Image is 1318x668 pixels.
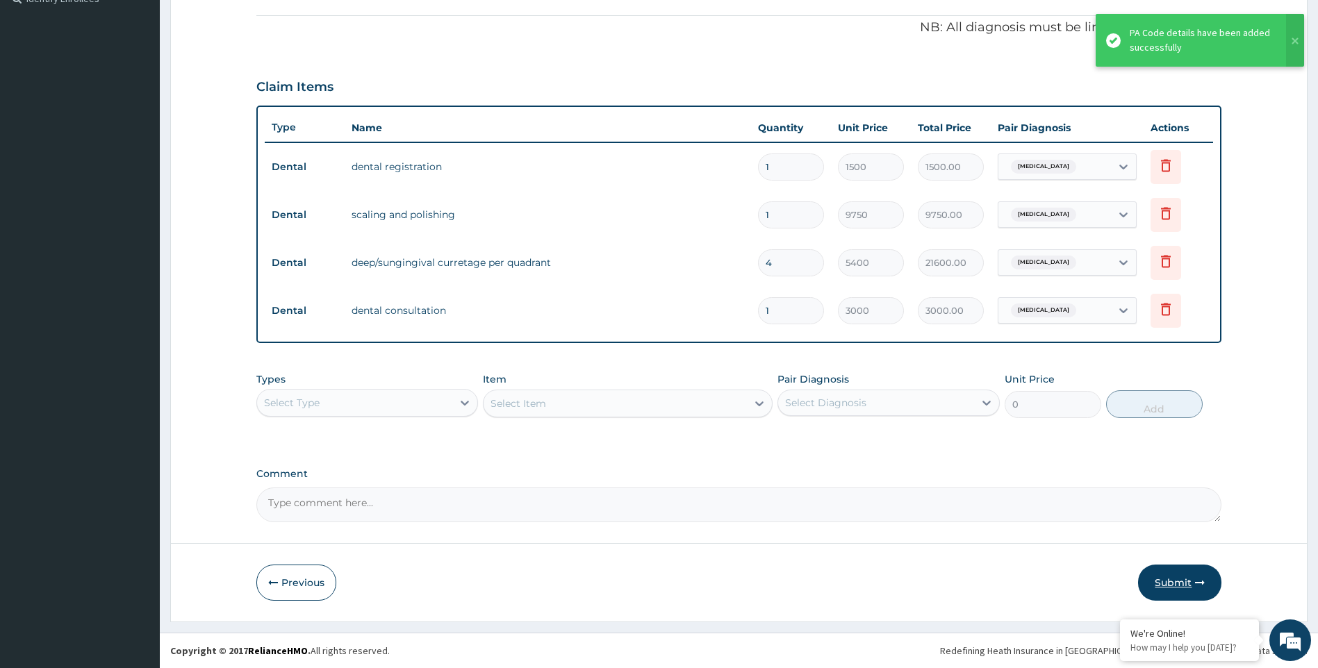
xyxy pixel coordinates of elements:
label: Item [483,372,506,386]
th: Type [265,115,345,140]
strong: Copyright © 2017 . [170,644,311,657]
p: NB: All diagnosis must be linked to a claim item [256,19,1222,37]
td: Dental [265,202,345,228]
div: PA Code details have been added successfully [1130,26,1273,55]
h3: Claim Items [256,80,333,95]
span: [MEDICAL_DATA] [1011,303,1076,317]
th: Total Price [911,114,991,142]
th: Name [345,114,752,142]
td: dental registration [345,153,752,181]
label: Comment [256,468,1222,480]
th: Unit Price [831,114,911,142]
th: Pair Diagnosis [991,114,1144,142]
td: scaling and polishing [345,201,752,228]
label: Types [256,374,286,385]
td: Dental [265,298,345,324]
div: We're Online! [1130,627,1249,640]
span: [MEDICAL_DATA] [1011,160,1076,174]
p: How may I help you today? [1130,642,1249,653]
button: Previous [256,565,336,601]
div: Chat with us now [72,78,233,96]
td: deep/sungingival curretage per quadrant [345,249,752,276]
td: dental consultation [345,297,752,324]
textarea: Type your message and hit 'Enter' [7,379,265,428]
label: Pair Diagnosis [777,372,849,386]
span: [MEDICAL_DATA] [1011,256,1076,269]
div: Select Diagnosis [785,396,866,410]
a: RelianceHMO [248,644,308,657]
button: Submit [1138,565,1221,601]
th: Actions [1144,114,1213,142]
span: [MEDICAL_DATA] [1011,208,1076,222]
img: d_794563401_company_1708531726252_794563401 [26,69,56,104]
button: Add [1106,390,1203,418]
label: Unit Price [1005,372,1055,386]
div: Minimize live chat window [228,7,261,40]
td: Dental [265,154,345,180]
footer: All rights reserved. [160,633,1318,668]
div: Redefining Heath Insurance in [GEOGRAPHIC_DATA] using Telemedicine and Data Science! [940,644,1308,658]
td: Dental [265,250,345,276]
span: We're online! [81,175,192,315]
th: Quantity [751,114,831,142]
div: Select Type [264,396,320,410]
